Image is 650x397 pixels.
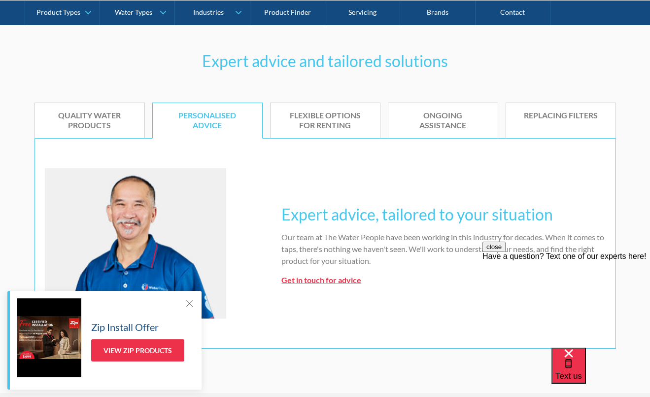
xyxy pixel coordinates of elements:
div: Ongoing assistance [403,110,483,131]
div: Quality water products [50,110,130,131]
div: Flexible options for renting [285,110,365,131]
div: Product Types [36,8,80,16]
a: View Zip Products [91,339,184,361]
img: Personalised advice [45,168,227,318]
div: Water Types [115,8,152,16]
img: Zip Install Offer [17,298,81,377]
iframe: podium webchat widget prompt [482,242,650,360]
h5: Zip Install Offer [91,320,159,334]
h3: Expert advice and tailored solutions [34,49,616,73]
h3: Expert advice, tailored to your situation [281,203,605,226]
div: Replacing Filters [521,110,601,121]
div: Industries [193,8,224,16]
p: Our team at The Water People have been working in this industry for decades. When it comes to tap... [281,231,605,267]
a: Get in touch for advice [281,275,361,285]
iframe: podium webchat widget bubble [551,348,650,397]
div: Personalised advice [168,110,247,131]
